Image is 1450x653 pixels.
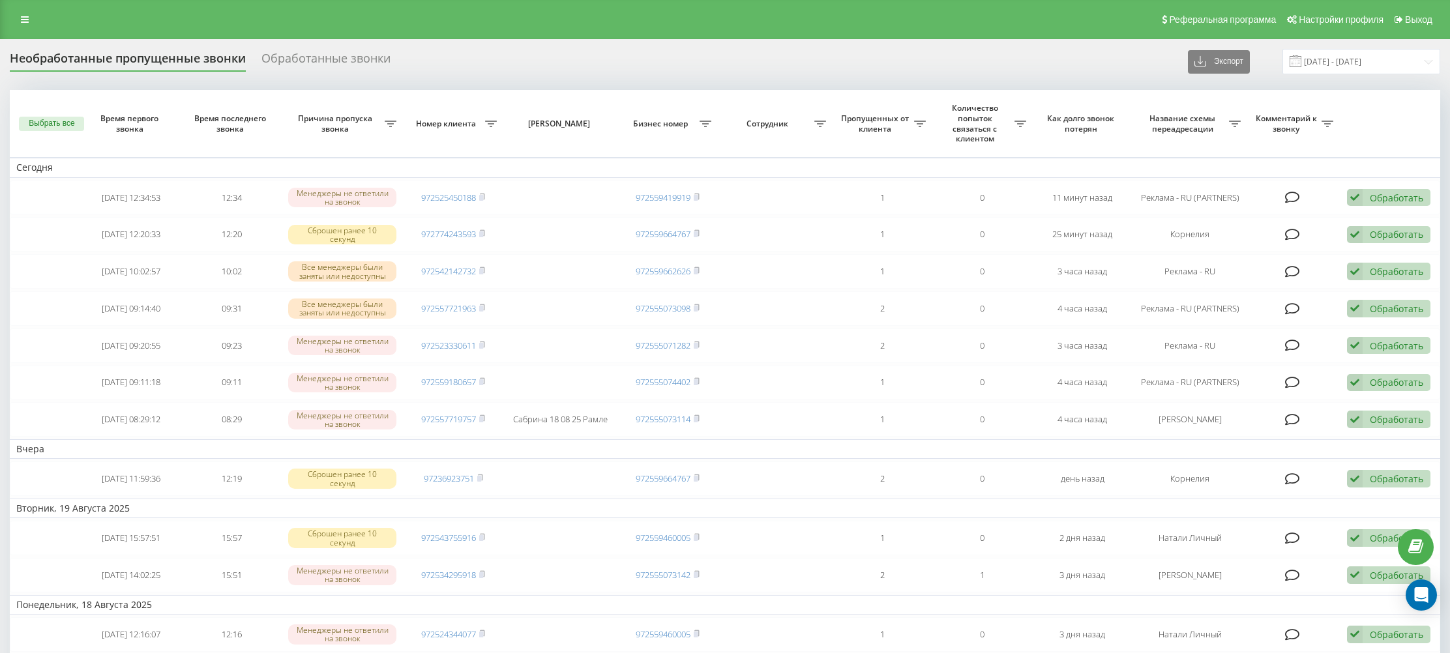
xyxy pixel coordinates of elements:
td: 3 дня назад [1033,558,1133,592]
a: 972534295918 [421,569,476,581]
div: Обработать [1370,413,1423,426]
td: Понедельник, 18 Августа 2025 [10,595,1440,615]
td: день назад [1033,461,1133,496]
div: Обработать [1370,569,1423,581]
td: Корнелия [1132,217,1247,252]
div: Обработать [1370,472,1423,485]
div: Менеджеры не ответили на звонок [288,624,396,644]
td: 2 [833,558,933,592]
div: Обработать [1370,265,1423,278]
div: Менеджеры не ответили на звонок [288,336,396,355]
a: 972555073142 [636,569,690,581]
span: Комментарий к звонку [1254,113,1322,134]
td: 0 [932,521,1033,555]
td: 09:31 [181,291,282,326]
td: 0 [932,217,1033,252]
td: [DATE] 14:02:25 [81,558,182,592]
span: Причина пропуска звонка [288,113,385,134]
a: 972555073114 [636,413,690,425]
td: 08:29 [181,402,282,437]
a: 972542142732 [421,265,476,277]
td: [DATE] 10:02:57 [81,254,182,289]
span: Пропущенных от клиента [839,113,915,134]
span: [PERSON_NAME] [515,119,606,129]
td: 09:23 [181,328,282,363]
div: Обработать [1370,228,1423,240]
span: Время первого звонка [92,113,170,134]
td: Реклама - RU (PARTNERS) [1132,181,1247,215]
a: 972559180657 [421,376,476,388]
td: 12:16 [181,617,282,652]
td: 1 [833,521,933,555]
td: 4 часа назад [1033,291,1133,326]
div: Менеджеры не ответили на звонок [288,565,396,585]
span: Бизнес номер [624,119,700,129]
a: 972559664767 [636,472,690,484]
div: Сброшен ранее 10 секунд [288,528,396,547]
div: Сброшен ранее 10 секунд [288,225,396,244]
td: Натали Личный [1132,617,1247,652]
td: 1 [833,254,933,289]
td: Натали Личный [1132,521,1247,555]
td: 2 [833,291,933,326]
td: Сегодня [10,158,1440,177]
td: 15:57 [181,521,282,555]
td: Сабрина 18 08 25 Рамле [503,402,618,437]
div: Open Intercom Messenger [1406,579,1437,611]
td: 09:11 [181,366,282,400]
div: Менеджеры не ответили на звонок [288,373,396,392]
td: Реклама - RU [1132,254,1247,289]
td: 0 [932,328,1033,363]
td: 3 дня назад [1033,617,1133,652]
td: 12:19 [181,461,282,496]
a: 972559460005 [636,628,690,640]
td: [DATE] 12:20:33 [81,217,182,252]
td: [DATE] 08:29:12 [81,402,182,437]
a: 972559460005 [636,532,690,544]
td: 0 [932,254,1033,289]
td: Реклама - RU (PARTNERS) [1132,366,1247,400]
td: 0 [932,402,1033,437]
span: Как долго звонок потерян [1043,113,1121,134]
a: 972555073098 [636,302,690,314]
div: Обработать [1370,628,1423,641]
td: 1 [932,558,1033,592]
td: 2 дня назад [1033,521,1133,555]
span: Настройки профиля [1299,14,1383,25]
td: 0 [932,366,1033,400]
div: Все менеджеры были заняты или недоступны [288,261,396,281]
td: [DATE] 12:34:53 [81,181,182,215]
a: 972559419919 [636,192,690,203]
td: Реклама - RU [1132,328,1247,363]
td: 25 минут назад [1033,217,1133,252]
a: 972774243593 [421,228,476,240]
a: 972555071282 [636,340,690,351]
td: 12:34 [181,181,282,215]
div: Менеджеры не ответили на звонок [288,410,396,429]
td: 3 часа назад [1033,328,1133,363]
div: Менеджеры не ответили на звонок [288,188,396,207]
span: Название схемы переадресации [1139,113,1229,134]
td: 1 [833,366,933,400]
div: Необработанные пропущенные звонки [10,51,246,72]
td: Вторник, 19 Августа 2025 [10,499,1440,518]
div: Обработанные звонки [261,51,391,72]
span: Время последнего звонка [192,113,271,134]
a: 972543755916 [421,532,476,544]
td: [DATE] 09:11:18 [81,366,182,400]
td: 1 [833,617,933,652]
span: Выход [1405,14,1432,25]
span: Номер клиента [409,119,485,129]
button: Выбрать все [19,117,84,131]
td: 0 [932,461,1033,496]
td: 0 [932,181,1033,215]
td: [PERSON_NAME] [1132,402,1247,437]
td: [PERSON_NAME] [1132,558,1247,592]
div: Обработать [1370,376,1423,388]
td: 15:51 [181,558,282,592]
td: 0 [932,291,1033,326]
a: 972555074402 [636,376,690,388]
a: 972557719757 [421,413,476,425]
button: Экспорт [1188,50,1250,74]
td: [DATE] 12:16:07 [81,617,182,652]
